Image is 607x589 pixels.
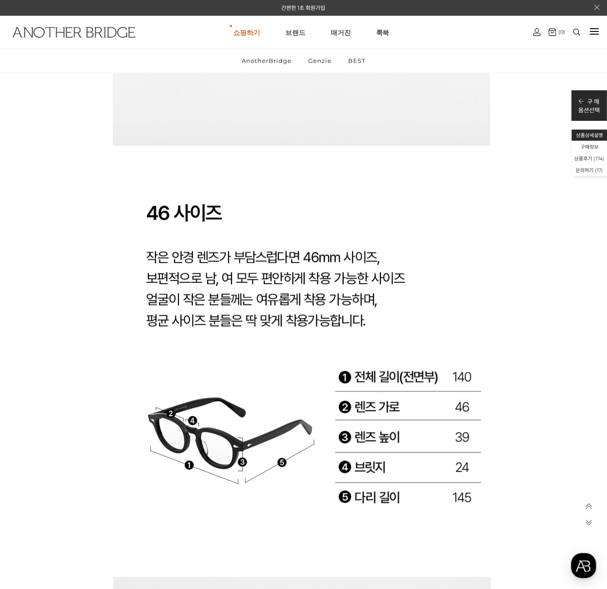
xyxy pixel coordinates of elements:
[282,4,326,11] a: 간편한 1초 회원가입
[556,29,565,35] span: (0)
[233,16,260,49] a: 쇼핑하기
[82,299,93,306] span: 대화
[533,28,541,36] img: cart
[4,27,96,60] a: logo
[234,49,299,72] a: AnotherBridge
[341,49,373,72] a: BEST
[28,298,34,306] span: 홈
[578,106,600,114] p: 옵션선택
[549,28,556,36] img: cart
[13,27,135,38] img: logo
[59,285,116,307] a: 대화
[549,28,565,36] a: (0)
[301,49,339,72] a: Genzie
[376,16,390,49] a: 룩북
[285,16,306,49] a: 브랜드
[578,97,600,106] p: 구 매
[116,285,173,307] a: 설정
[573,29,580,35] img: search
[331,16,351,49] a: 매거진
[3,285,59,307] a: 홈
[596,156,603,162] span: 174
[139,298,150,306] span: 설정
